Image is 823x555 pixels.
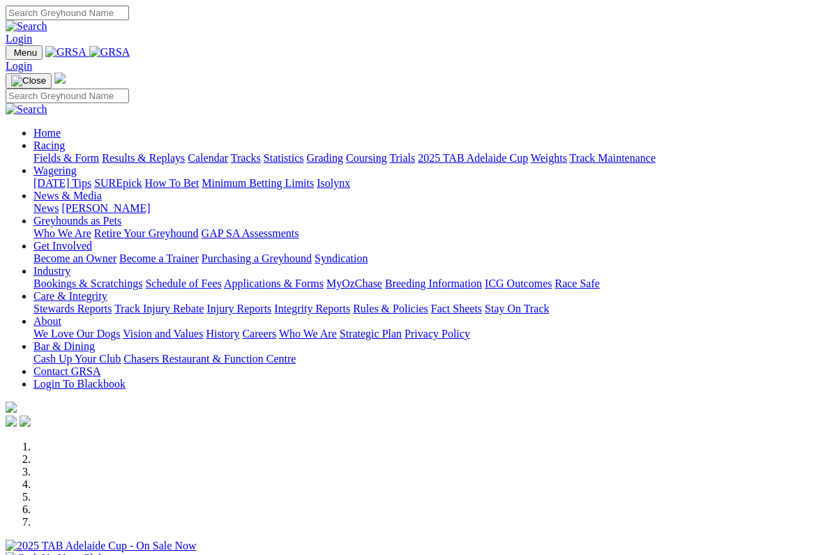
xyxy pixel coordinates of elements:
a: Strategic Plan [340,328,402,340]
img: logo-grsa-white.png [54,73,66,84]
span: Menu [14,47,37,58]
div: Bar & Dining [33,353,817,365]
a: Weights [531,152,567,164]
a: Syndication [315,252,368,264]
a: [PERSON_NAME] [61,202,150,214]
a: Coursing [346,152,387,164]
a: How To Bet [145,177,199,189]
a: Cash Up Your Club [33,353,121,365]
a: Login [6,33,32,45]
a: Stewards Reports [33,303,112,314]
a: Racing [33,139,65,151]
img: twitter.svg [20,416,31,427]
a: Chasers Restaurant & Function Centre [123,353,296,365]
a: Login To Blackbook [33,378,126,390]
a: Track Injury Rebate [114,303,204,314]
a: Careers [242,328,276,340]
div: Racing [33,152,817,165]
a: Get Involved [33,240,92,252]
img: 2025 TAB Adelaide Cup - On Sale Now [6,540,197,552]
a: Track Maintenance [570,152,656,164]
a: [DATE] Tips [33,177,91,189]
a: GAP SA Assessments [202,227,299,239]
a: News & Media [33,190,102,202]
a: Bar & Dining [33,340,95,352]
a: Stay On Track [485,303,549,314]
a: Applications & Forms [224,277,324,289]
a: Trials [389,152,415,164]
div: Get Involved [33,252,817,265]
img: facebook.svg [6,416,17,427]
div: News & Media [33,202,817,215]
button: Toggle navigation [6,45,43,60]
a: MyOzChase [326,277,382,289]
a: Wagering [33,165,77,176]
a: Minimum Betting Limits [202,177,314,189]
a: Who We Are [33,227,91,239]
a: Who We Are [279,328,337,340]
a: Isolynx [317,177,350,189]
a: Calendar [188,152,228,164]
div: About [33,328,817,340]
button: Toggle navigation [6,73,52,89]
input: Search [6,6,129,20]
a: Purchasing a Greyhound [202,252,312,264]
a: 2025 TAB Adelaide Cup [418,152,528,164]
a: Retire Your Greyhound [94,227,199,239]
a: Injury Reports [206,303,271,314]
a: Rules & Policies [353,303,428,314]
a: ICG Outcomes [485,277,552,289]
a: Grading [307,152,343,164]
a: Greyhounds as Pets [33,215,121,227]
a: Home [33,127,61,139]
a: Statistics [264,152,304,164]
div: Industry [33,277,817,290]
img: logo-grsa-white.png [6,402,17,413]
img: Search [6,103,47,116]
a: Become a Trainer [119,252,199,264]
a: History [206,328,239,340]
a: Privacy Policy [405,328,470,340]
div: Care & Integrity [33,303,817,315]
img: GRSA [45,46,86,59]
a: We Love Our Dogs [33,328,120,340]
input: Search [6,89,129,103]
a: Fields & Form [33,152,99,164]
a: Industry [33,265,70,277]
a: Tracks [231,152,261,164]
div: Greyhounds as Pets [33,227,817,240]
a: Fact Sheets [431,303,482,314]
a: SUREpick [94,177,142,189]
a: Care & Integrity [33,290,107,302]
a: Login [6,60,32,72]
div: Wagering [33,177,817,190]
a: Integrity Reports [274,303,350,314]
a: Schedule of Fees [145,277,221,289]
a: Race Safe [554,277,599,289]
a: Vision and Values [123,328,203,340]
img: Search [6,20,47,33]
img: GRSA [89,46,130,59]
a: About [33,315,61,327]
a: Contact GRSA [33,365,100,377]
a: Breeding Information [385,277,482,289]
a: News [33,202,59,214]
img: Close [11,75,46,86]
a: Results & Replays [102,152,185,164]
a: Become an Owner [33,252,116,264]
a: Bookings & Scratchings [33,277,142,289]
